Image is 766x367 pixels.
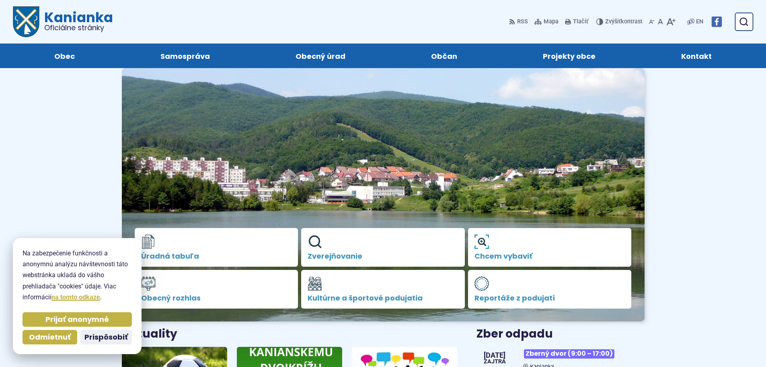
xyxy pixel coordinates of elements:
[508,44,630,68] a: Projekty obce
[711,17,722,27] img: Prejsť na Facebook stránku
[51,293,100,301] a: na tomto odkaze
[261,44,380,68] a: Obecný úrad
[605,18,621,25] span: Zvýšiť
[84,333,128,342] span: Prispôsobiť
[141,294,292,302] span: Obecný rozhlas
[301,270,465,309] a: Kultúrne a športové podujatia
[135,270,298,309] a: Obecný rozhlas
[596,13,644,30] button: Zvýšiťkontrast
[681,44,712,68] span: Kontakt
[396,44,492,68] a: Občan
[308,252,458,260] span: Zverejňovanie
[431,44,457,68] span: Občan
[543,44,596,68] span: Projekty obce
[517,17,528,27] span: RSS
[468,228,632,267] a: Chcem vybaviť
[563,13,590,30] button: Tlačiť
[54,44,75,68] span: Obec
[665,13,677,30] button: Zväčšiť veľkosť písma
[39,10,113,31] h1: Kanianka
[80,330,132,344] button: Prispôsobiť
[694,17,705,27] a: EN
[125,44,244,68] a: Samospráva
[141,252,292,260] span: Úradná tabuľa
[135,228,298,267] a: Úradná tabuľa
[45,315,109,324] span: Prijať anonymné
[23,248,132,303] p: Na zabezpečenie funkčnosti a anonymnú analýzu návštevnosti táto webstránka ukladá do vášho prehli...
[476,328,644,340] h3: Zber odpadu
[296,44,345,68] span: Obecný úrad
[474,294,625,302] span: Reportáže z podujatí
[308,294,458,302] span: Kultúrne a športové podujatia
[13,6,39,37] img: Prejsť na domovskú stránku
[13,6,113,37] a: Logo Kanianka, prejsť na domovskú stránku.
[544,17,559,27] span: Mapa
[160,44,210,68] span: Samospráva
[605,19,643,25] span: kontrast
[484,352,506,359] span: [DATE]
[656,13,665,30] button: Nastaviť pôvodnú veľkosť písma
[524,349,614,359] span: Zberný dvor (9:00 – 17:00)
[474,252,625,260] span: Chcem vybaviť
[122,328,177,340] h3: Aktuality
[484,359,506,365] span: Zajtra
[647,13,656,30] button: Zmenšiť veľkosť písma
[509,13,530,30] a: RSS
[23,312,132,327] button: Prijať anonymné
[29,333,71,342] span: Odmietnuť
[468,270,632,309] a: Reportáže z podujatí
[533,13,560,30] a: Mapa
[44,24,113,31] span: Oficiálne stránky
[19,44,109,68] a: Obec
[301,228,465,267] a: Zverejňovanie
[647,44,747,68] a: Kontakt
[696,17,703,27] span: EN
[23,330,77,344] button: Odmietnuť
[573,19,588,25] span: Tlačiť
